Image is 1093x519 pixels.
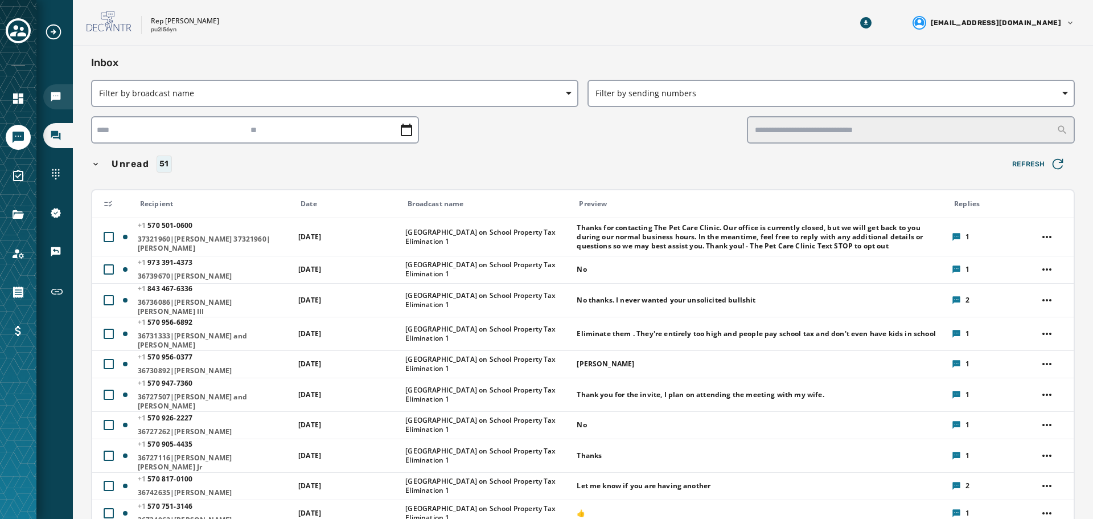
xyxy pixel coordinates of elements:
[138,427,291,436] span: 36727262|[PERSON_NAME]
[138,284,192,293] span: 843 467 - 6336
[577,420,586,430] span: No
[931,18,1061,27] span: [EMAIL_ADDRESS][DOMAIN_NAME]
[298,329,321,338] span: [DATE]
[577,223,944,251] span: Thanks for contacting The Pet Care Clinic. Our office is currently closed, but we will get back t...
[577,390,824,399] span: Thank you for the invite, I plan on attending the meeting with my wife.
[138,393,291,411] span: 36727507|[PERSON_NAME] and [PERSON_NAME]
[138,284,148,293] span: +1
[405,355,569,373] span: [GEOGRAPHIC_DATA] on School Property Tax Elimination 1
[298,420,321,430] span: [DATE]
[138,413,148,423] span: +1
[151,17,219,26] p: Rep [PERSON_NAME]
[1003,153,1075,175] button: Refresh
[298,390,321,399] span: [DATE]
[140,199,291,209] div: Recipient
[138,501,192,511] span: 570 751 - 3146
[43,201,73,226] a: Navigate to 10DLC Registration
[298,232,321,242] span: [DATE]
[44,23,72,41] button: Expand sub nav menu
[138,220,148,230] span: +1
[405,291,569,309] span: [GEOGRAPHIC_DATA] on School Property Tax Elimination 1
[138,352,148,362] span: +1
[577,359,634,369] span: [PERSON_NAME]
[6,241,31,266] a: Navigate to Account
[138,332,291,350] span: 36731333|[PERSON_NAME] and [PERSON_NAME]
[157,156,172,173] div: 51
[965,265,969,274] span: 1
[298,264,321,274] span: [DATE]
[43,84,73,109] a: Navigate to Broadcasts
[43,239,73,264] a: Navigate to Keywords & Responders
[579,199,944,209] div: Preview
[1012,156,1066,172] span: Refresh
[965,420,969,430] span: 1
[298,451,321,460] span: [DATE]
[965,232,969,242] span: 1
[298,481,321,491] span: [DATE]
[965,296,969,305] span: 2
[138,378,192,388] span: 570 947 - 7360
[151,26,176,34] p: pu2l56yn
[577,451,602,460] span: Thanks
[405,477,569,495] span: [GEOGRAPHIC_DATA] on School Property Tax Elimination 1
[138,235,291,253] span: 37321960|[PERSON_NAME] 37321960|[PERSON_NAME]
[6,280,31,305] a: Navigate to Orders
[908,11,1079,34] button: User settings
[138,352,192,362] span: 570 956 - 0377
[577,481,710,491] span: Let me know if you are having another
[138,378,148,388] span: +1
[965,359,969,369] span: 1
[138,439,192,449] span: 570 905 - 4435
[138,366,291,375] span: 36730892|[PERSON_NAME]
[138,439,148,449] span: +1
[298,359,321,369] span: [DATE]
[405,325,569,343] span: [GEOGRAPHIC_DATA] on School Property Tax Elimination 1
[43,278,73,305] a: Navigate to Short Links
[91,55,1075,71] h2: Inbox
[6,86,31,111] a: Navigate to Home
[577,265,586,274] span: No
[298,508,321,518] span: [DATE]
[99,88,570,99] span: Filter by broadcast name
[405,260,569,279] span: [GEOGRAPHIC_DATA] on School Property Tax Elimination 1
[298,295,321,305] span: [DATE]
[138,501,148,511] span: +1
[405,386,569,404] span: [GEOGRAPHIC_DATA] on School Property Tax Elimination 1
[138,474,148,484] span: +1
[138,474,192,484] span: 570 817 - 0100
[577,329,935,338] span: Eliminate them . They're entirely too high and people pay school tax and don't even have kids in ...
[138,272,291,281] span: 36739670|[PERSON_NAME]
[595,88,1067,99] span: Filter by sending numbers
[6,202,31,227] a: Navigate to Files
[138,298,291,316] span: 36736086|[PERSON_NAME] [PERSON_NAME] III
[408,199,569,209] div: Broadcast name
[138,317,192,327] span: 570 956 - 6892
[91,156,999,173] button: Unread51
[138,317,148,327] span: +1
[856,13,876,33] button: Download Menu
[43,162,73,187] a: Navigate to Sending Numbers
[6,318,31,344] a: Navigate to Billing
[577,509,585,518] span: 👍
[405,447,569,465] span: [GEOGRAPHIC_DATA] on School Property Tax Elimination 1
[138,488,291,497] span: 36742635|[PERSON_NAME]
[43,123,73,148] a: Navigate to Inbox
[138,258,148,267] span: +1
[954,199,1030,209] div: Replies
[6,164,31,189] a: Navigate to Surveys
[965,329,969,338] span: 1
[587,80,1075,107] button: Filter by sending numbers
[965,451,969,460] span: 1
[6,18,31,43] button: Toggle account select drawer
[138,220,192,230] span: 570 501 - 0600
[301,199,398,209] div: Date
[965,390,969,399] span: 1
[6,125,31,150] a: Navigate to Messaging
[405,416,569,434] span: [GEOGRAPHIC_DATA] on School Property Tax Elimination 1
[405,228,569,246] span: [GEOGRAPHIC_DATA] on School Property Tax Elimination 1
[109,157,152,171] span: Unread
[138,413,192,423] span: 570 926 - 2227
[577,296,755,305] span: No thanks. I never wanted your unsolicited bullshit
[138,453,291,472] span: 36727116|[PERSON_NAME] [PERSON_NAME] Jr
[138,258,192,267] span: 973 391 - 4373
